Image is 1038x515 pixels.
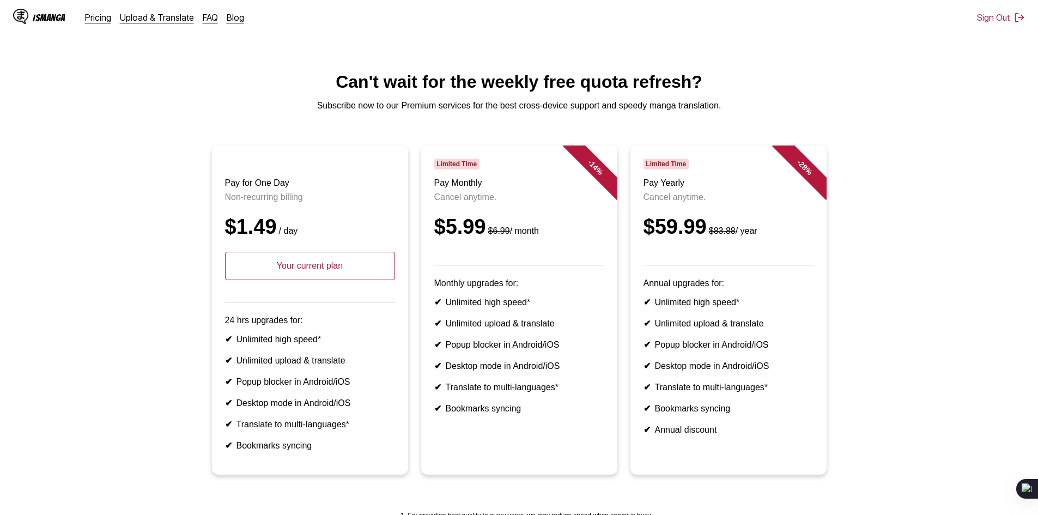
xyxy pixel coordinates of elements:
[644,319,651,328] b: ✔
[434,215,604,239] div: $5.99
[434,178,604,188] h3: Pay Monthly
[225,377,232,386] b: ✔
[225,316,395,325] p: 24 hrs upgrades for:
[434,278,604,288] p: Monthly upgrades for:
[709,226,736,235] s: $83.88
[225,192,395,202] p: Non-recurring billing
[225,355,395,366] li: Unlimited upload & translate
[1014,12,1025,23] img: Sign out
[644,404,651,413] b: ✔
[644,361,651,371] b: ✔
[644,298,651,307] b: ✔
[33,13,65,23] div: IsManga
[434,403,604,414] li: Bookmarks syncing
[644,382,814,392] li: Translate to multi-languages*
[644,340,651,349] b: ✔
[120,12,194,23] a: Upload & Translate
[644,297,814,307] li: Unlimited high speed*
[85,12,111,23] a: Pricing
[707,226,757,235] small: / year
[225,419,395,429] li: Translate to multi-languages*
[225,377,395,387] li: Popup blocker in Android/iOS
[434,192,604,202] p: Cancel anytime.
[225,420,232,429] b: ✔
[486,226,539,235] small: / month
[434,319,441,328] b: ✔
[13,9,85,26] a: IsManga LogoIsManga
[644,425,651,434] b: ✔
[203,12,218,23] a: FAQ
[434,383,441,392] b: ✔
[225,398,232,408] b: ✔
[644,340,814,350] li: Popup blocker in Android/iOS
[644,215,814,239] div: $59.99
[9,72,1029,92] h1: Can't wait for the weekly free quota refresh?
[225,441,232,450] b: ✔
[434,340,604,350] li: Popup blocker in Android/iOS
[225,398,395,408] li: Desktop mode in Android/iOS
[644,361,814,371] li: Desktop mode in Android/iOS
[434,361,604,371] li: Desktop mode in Android/iOS
[644,278,814,288] p: Annual upgrades for:
[434,159,479,169] span: Limited Time
[644,192,814,202] p: Cancel anytime.
[644,425,814,435] li: Annual discount
[562,135,628,200] div: - 14 %
[434,298,441,307] b: ✔
[225,356,232,365] b: ✔
[644,403,814,414] li: Bookmarks syncing
[225,178,395,188] h3: Pay for One Day
[434,297,604,307] li: Unlimited high speed*
[977,12,1025,23] button: Sign Out
[644,318,814,329] li: Unlimited upload & translate
[434,340,441,349] b: ✔
[225,334,395,344] li: Unlimited high speed*
[434,382,604,392] li: Translate to multi-languages*
[225,252,395,280] p: Your current plan
[434,361,441,371] b: ✔
[9,101,1029,111] p: Subscribe now to our Premium services for the best cross-device support and speedy manga translat...
[772,135,837,200] div: - 28 %
[488,226,510,235] s: $6.99
[13,9,28,24] img: IsManga Logo
[434,318,604,329] li: Unlimited upload & translate
[225,440,395,451] li: Bookmarks syncing
[277,226,298,235] small: / day
[227,12,244,23] a: Blog
[225,215,395,239] div: $1.49
[225,335,232,344] b: ✔
[644,383,651,392] b: ✔
[644,178,814,188] h3: Pay Yearly
[434,404,441,413] b: ✔
[644,159,689,169] span: Limited Time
